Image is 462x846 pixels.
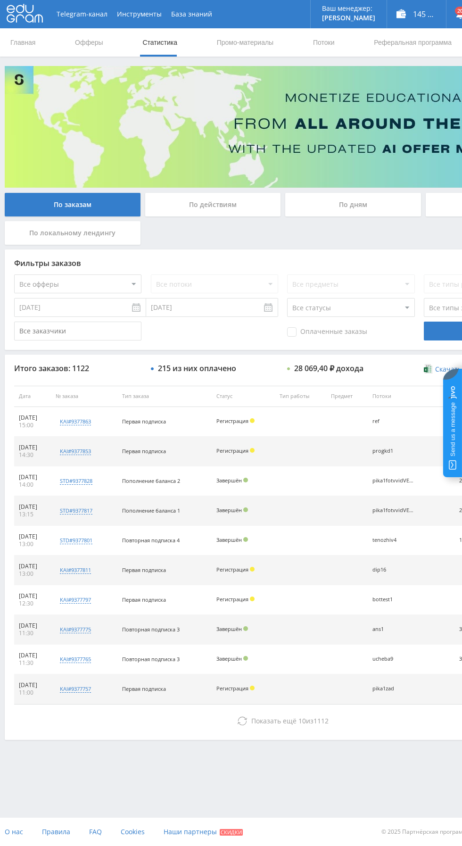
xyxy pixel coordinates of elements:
span: FAQ [89,827,102,836]
span: Подтвержден [243,507,248,512]
th: Статус [212,386,274,407]
a: Промо-материалы [216,28,274,57]
div: bottest1 [372,597,415,603]
span: Регистрация [216,447,248,454]
span: Завершён [216,477,242,484]
span: Холд [250,686,255,690]
div: По действиям [145,193,281,216]
a: О нас [5,818,23,846]
div: 13:00 [19,540,46,548]
th: № заказа [51,386,117,407]
a: Статистика [141,28,178,57]
a: FAQ [89,818,102,846]
div: [DATE] [19,444,46,451]
div: [DATE] [19,592,46,600]
span: Повторная подписка 4 [122,537,180,544]
div: [DATE] [19,473,46,481]
div: Итого заказов: 1122 [14,364,141,373]
span: Холд [250,567,255,572]
a: Реферальная программа [373,28,453,57]
span: 10 [298,716,306,725]
div: По дням [285,193,421,216]
div: 13:00 [19,570,46,578]
div: 14:30 [19,451,46,459]
div: std#9377817 [60,507,92,514]
span: Регистрация [216,596,248,603]
div: [DATE] [19,563,46,570]
span: Завершён [216,536,242,543]
div: kai#9377797 [60,596,91,604]
span: Первая подписка [122,566,166,573]
div: kai#9377853 [60,448,91,455]
div: [DATE] [19,414,46,422]
div: [DATE] [19,503,46,511]
a: Правила [42,818,70,846]
span: О нас [5,827,23,836]
div: [DATE] [19,533,46,540]
div: kai#9377775 [60,626,91,633]
span: Регистрация [216,566,248,573]
div: kai#9377765 [60,655,91,663]
span: Первая подписка [122,418,166,425]
a: Главная [9,28,36,57]
span: Пополнение баланса 2 [122,477,180,484]
div: kai#9377811 [60,566,91,574]
div: tenozhiv4 [372,537,415,543]
span: Холд [250,448,255,453]
div: ucheba9 [372,656,415,662]
span: Подтвержден [243,478,248,482]
div: ans1 [372,626,415,632]
div: 11:30 [19,630,46,637]
span: из [251,716,329,725]
input: Все заказчики [14,322,141,340]
div: По локальному лендингу [5,221,140,245]
div: [DATE] [19,681,46,689]
th: Тип работы [275,386,327,407]
div: 215 из них оплачено [158,364,236,373]
span: Первая подписка [122,685,166,692]
div: 11:00 [19,689,46,697]
span: Подтвержден [243,537,248,542]
a: Cookies [121,818,145,846]
div: pika1zad [372,686,415,692]
a: Наши партнеры Скидки [164,818,243,846]
div: 14:00 [19,481,46,489]
div: pika1fotvvidVEO3 [372,478,415,484]
span: Подтвержден [243,656,248,661]
span: Правила [42,827,70,836]
span: Cookies [121,827,145,836]
span: Завершён [216,625,242,632]
span: Холд [250,597,255,601]
p: [PERSON_NAME] [322,14,375,22]
div: std#9377801 [60,537,92,544]
div: kai#9377863 [60,418,91,425]
span: Первая подписка [122,448,166,455]
span: Скидки [220,829,243,836]
div: kai#9377757 [60,685,91,693]
div: [DATE] [19,622,46,630]
span: Повторная подписка 3 [122,626,180,633]
span: Холд [250,418,255,423]
div: progkd1 [372,448,415,454]
div: pika1fotvvidVEO3 [372,507,415,514]
span: Пополнение баланса 1 [122,507,180,514]
span: 1112 [313,716,329,725]
span: Первая подписка [122,596,166,603]
th: Дата [14,386,51,407]
th: Предмет [326,386,367,407]
th: Потоки [368,386,436,407]
span: Наши партнеры [164,827,217,836]
span: Регистрация [216,417,248,424]
span: Регистрация [216,685,248,692]
span: Подтвержден [243,626,248,631]
span: Повторная подписка 3 [122,655,180,663]
th: Тип заказа [117,386,212,407]
div: По заказам [5,193,140,216]
div: std#9377828 [60,477,92,485]
div: 15:00 [19,422,46,429]
div: 11:30 [19,659,46,667]
div: [DATE] [19,652,46,659]
img: xlsx [424,364,432,373]
span: Показать ещё [251,716,297,725]
div: 28 069,40 ₽ дохода [294,364,363,373]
